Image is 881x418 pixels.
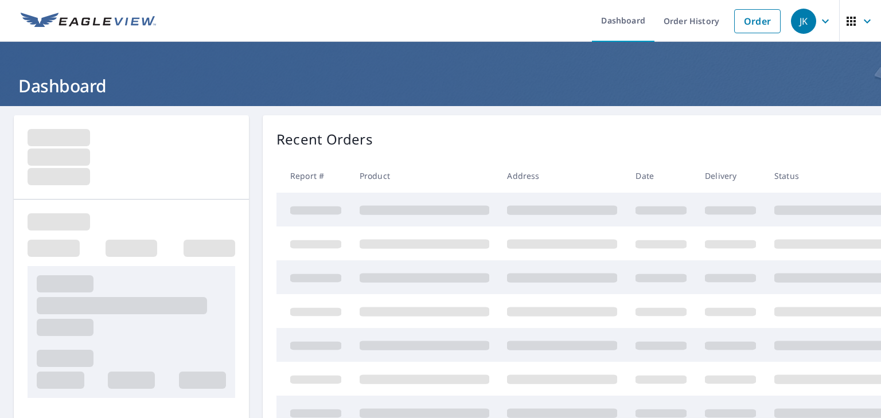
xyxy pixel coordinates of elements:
img: EV Logo [21,13,156,30]
th: Product [350,159,498,193]
div: JK [791,9,816,34]
h1: Dashboard [14,74,867,97]
th: Address [498,159,626,193]
a: Order [734,9,781,33]
p: Recent Orders [276,129,373,150]
th: Date [626,159,696,193]
th: Delivery [696,159,765,193]
th: Report # [276,159,350,193]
